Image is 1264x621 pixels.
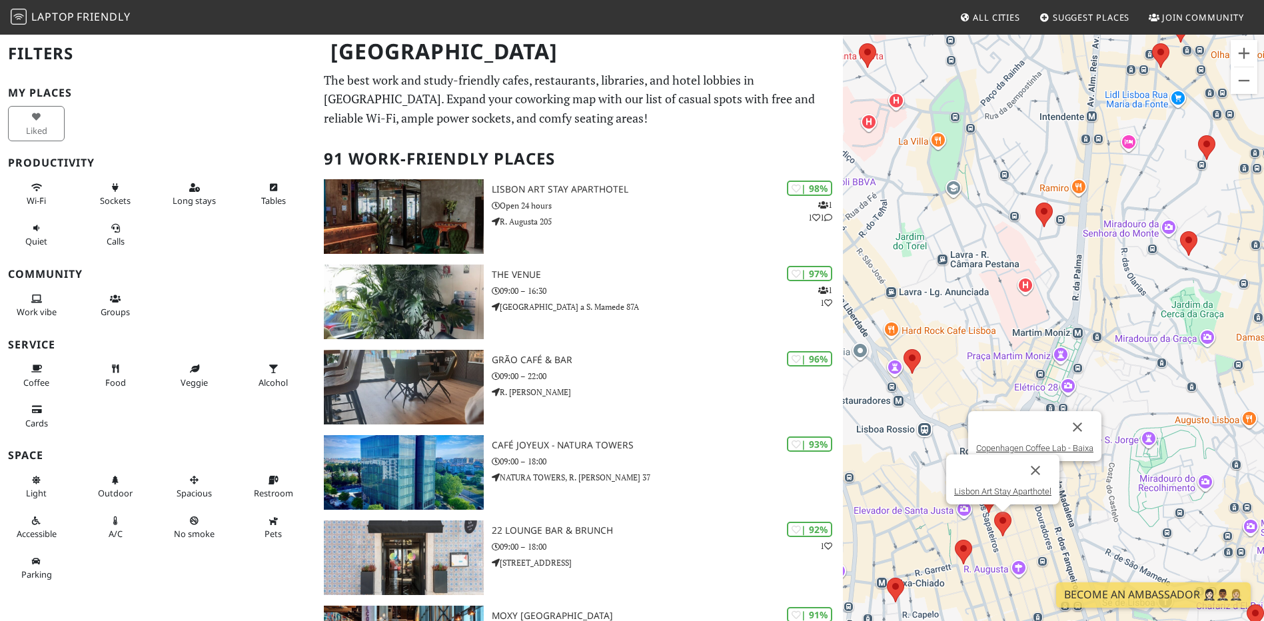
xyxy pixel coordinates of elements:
[8,338,308,351] h3: Service
[976,443,1093,453] a: Copenhagen Coffee Lab - Baixa
[177,487,212,499] span: Spacious
[787,266,832,281] div: | 97%
[105,376,126,388] span: Food
[87,217,144,253] button: Calls
[166,469,223,504] button: Spacious
[787,522,832,537] div: | 92%
[87,358,144,393] button: Food
[324,179,483,254] img: Lisbon Art Stay Aparthotel
[316,350,842,424] a: Grão Café & Bar | 96% Grão Café & Bar 09:00 – 22:00 R. [PERSON_NAME]
[8,157,308,169] h3: Productivity
[492,471,843,484] p: NATURA TOWERS, R. [PERSON_NAME] 37
[324,139,834,179] h2: 91 Work-Friendly Places
[8,268,308,281] h3: Community
[1231,40,1257,67] button: Zoom in
[8,177,65,212] button: Wi-Fi
[98,487,133,499] span: Outdoor area
[787,181,832,196] div: | 98%
[8,288,65,323] button: Work vibe
[173,195,216,207] span: Long stays
[492,269,843,281] h3: The VENUE
[77,9,130,24] span: Friendly
[23,376,49,388] span: Coffee
[492,370,843,382] p: 09:00 – 22:00
[101,306,130,318] span: Group tables
[954,486,1051,496] a: Lisbon Art Stay Aparthotel
[26,487,47,499] span: Natural light
[100,195,131,207] span: Power sockets
[259,376,288,388] span: Alcohol
[87,288,144,323] button: Groups
[265,528,282,540] span: Pet friendly
[492,184,843,195] h3: Lisbon Art Stay Aparthotel
[254,487,293,499] span: Restroom
[316,520,842,595] a: 22 Lounge Bar & Brunch | 92% 1 22 Lounge Bar & Brunch 09:00 – 18:00 [STREET_ADDRESS]
[316,435,842,510] a: Café Joyeux - Natura Towers | 93% Café Joyeux - Natura Towers 09:00 – 18:00 NATURA TOWERS, R. [PE...
[31,9,75,24] span: Laptop
[166,358,223,393] button: Veggie
[1143,5,1249,29] a: Join Community
[245,177,302,212] button: Tables
[8,358,65,393] button: Coffee
[8,469,65,504] button: Light
[1162,11,1244,23] span: Join Community
[316,265,842,339] a: The VENUE | 97% 11 The VENUE 09:00 – 16:30 [GEOGRAPHIC_DATA] a S. Mamede 87A
[25,235,47,247] span: Quiet
[316,179,842,254] a: Lisbon Art Stay Aparthotel | 98% 111 Lisbon Art Stay Aparthotel Open 24 hours R. Augusta 205
[25,417,48,429] span: Credit cards
[8,217,65,253] button: Quiet
[808,199,832,224] p: 1 1 1
[8,550,65,586] button: Parking
[820,540,832,552] p: 1
[245,358,302,393] button: Alcohol
[11,9,27,25] img: LaptopFriendly
[1053,11,1130,23] span: Suggest Places
[8,449,308,462] h3: Space
[21,568,52,580] span: Parking
[109,528,123,540] span: Air conditioned
[17,528,57,540] span: Accessible
[17,306,57,318] span: People working
[261,195,286,207] span: Work-friendly tables
[787,436,832,452] div: | 93%
[492,525,843,536] h3: 22 Lounge Bar & Brunch
[954,5,1025,29] a: All Cities
[87,177,144,212] button: Sockets
[324,350,483,424] img: Grão Café & Bar
[11,6,131,29] a: LaptopFriendly LaptopFriendly
[324,435,483,510] img: Café Joyeux - Natura Towers
[181,376,208,388] span: Veggie
[1034,5,1135,29] a: Suggest Places
[818,284,832,309] p: 1 1
[87,469,144,504] button: Outdoor
[245,469,302,504] button: Restroom
[8,87,308,99] h3: My Places
[107,235,125,247] span: Video/audio calls
[492,301,843,313] p: [GEOGRAPHIC_DATA] a S. Mamede 87A
[492,455,843,468] p: 09:00 – 18:00
[174,528,215,540] span: Smoke free
[8,510,65,545] button: Accessible
[324,265,483,339] img: The VENUE
[492,354,843,366] h3: Grão Café & Bar
[1231,67,1257,94] button: Zoom out
[87,510,144,545] button: A/C
[492,540,843,553] p: 09:00 – 18:00
[492,285,843,297] p: 09:00 – 16:30
[1061,411,1093,443] button: Close
[973,11,1020,23] span: All Cities
[166,510,223,545] button: No smoke
[492,386,843,398] p: R. [PERSON_NAME]
[8,398,65,434] button: Cards
[492,440,843,451] h3: Café Joyeux - Natura Towers
[492,556,843,569] p: [STREET_ADDRESS]
[492,215,843,228] p: R. Augusta 205
[492,199,843,212] p: Open 24 hours
[8,33,308,74] h2: Filters
[787,351,832,366] div: | 96%
[27,195,46,207] span: Stable Wi-Fi
[166,177,223,212] button: Long stays
[324,71,834,128] p: The best work and study-friendly cafes, restaurants, libraries, and hotel lobbies in [GEOGRAPHIC_...
[245,510,302,545] button: Pets
[320,33,840,70] h1: [GEOGRAPHIC_DATA]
